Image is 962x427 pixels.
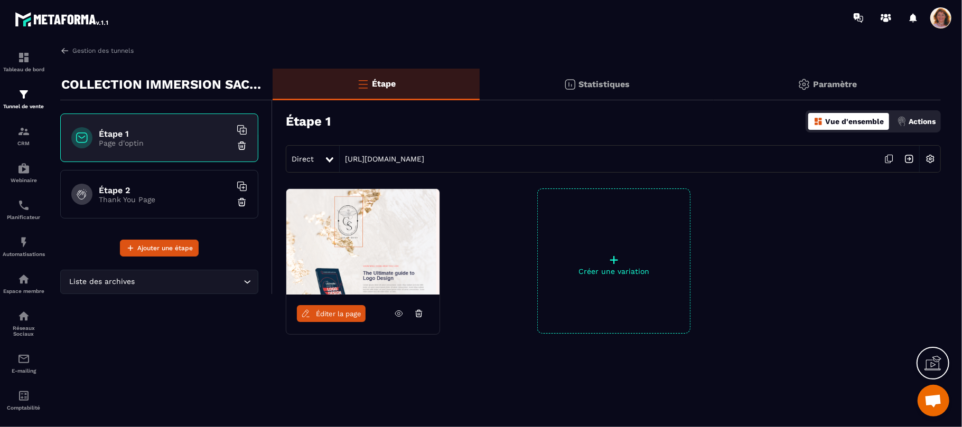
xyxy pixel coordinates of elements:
a: automationsautomationsAutomatisations [3,228,45,265]
h3: Étape 1 [286,114,331,129]
h6: Étape 1 [99,129,231,139]
button: Ajouter une étape [120,240,199,257]
input: Search for option [137,276,241,288]
p: CRM [3,140,45,146]
span: Éditer la page [316,310,361,318]
img: automations [17,236,30,249]
a: Ouvrir le chat [918,385,949,416]
img: formation [17,88,30,101]
img: dashboard-orange.40269519.svg [814,117,823,126]
p: Statistiques [579,79,630,89]
p: Thank You Page [99,195,231,204]
a: schedulerschedulerPlanificateur [3,191,45,228]
img: trash [237,197,247,207]
img: stats.20deebd0.svg [564,78,576,91]
p: Automatisations [3,251,45,257]
a: formationformationCRM [3,117,45,154]
p: + [538,252,690,267]
img: automations [17,162,30,175]
a: formationformationTableau de bord [3,43,45,80]
img: formation [17,125,30,138]
p: Tableau de bord [3,67,45,72]
a: [URL][DOMAIN_NAME] [340,155,424,163]
img: setting-w.858f3a88.svg [920,149,940,169]
img: setting-gr.5f69749f.svg [798,78,810,91]
img: arrow-next.bcc2205e.svg [899,149,919,169]
a: accountantaccountantComptabilité [3,382,45,419]
p: Actions [909,117,936,126]
p: Webinaire [3,177,45,183]
a: Gestion des tunnels [60,46,134,55]
img: scheduler [17,199,30,212]
img: social-network [17,310,30,322]
img: actions.d6e523a2.png [897,117,907,126]
a: automationsautomationsEspace membre [3,265,45,302]
p: Page d'optin [99,139,231,147]
p: Espace membre [3,288,45,294]
p: Planificateur [3,214,45,220]
img: bars-o.4a397970.svg [357,78,369,90]
a: formationformationTunnel de vente [3,80,45,117]
img: trash [237,140,247,151]
img: arrow [60,46,70,55]
h6: Étape 2 [99,185,231,195]
img: image [286,189,440,295]
p: Créer une variation [538,267,690,276]
a: automationsautomationsWebinaire [3,154,45,191]
p: E-mailing [3,368,45,374]
span: Ajouter une étape [137,243,193,253]
p: COLLECTION IMMERSION SACRÉE - Volume 1 - [61,74,265,95]
img: logo [15,10,110,29]
img: accountant [17,390,30,402]
p: Vue d'ensemble [825,117,884,126]
p: Réseaux Sociaux [3,325,45,337]
img: automations [17,273,30,286]
p: Tunnel de vente [3,103,45,109]
p: Paramètre [813,79,857,89]
p: Étape [372,79,396,89]
a: emailemailE-mailing [3,345,45,382]
a: Éditer la page [297,305,366,322]
span: Direct [292,155,314,163]
img: email [17,353,30,365]
a: social-networksocial-networkRéseaux Sociaux [3,302,45,345]
img: formation [17,51,30,64]
span: Liste des archives [67,276,137,288]
p: Comptabilité [3,405,45,411]
div: Search for option [60,270,258,294]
